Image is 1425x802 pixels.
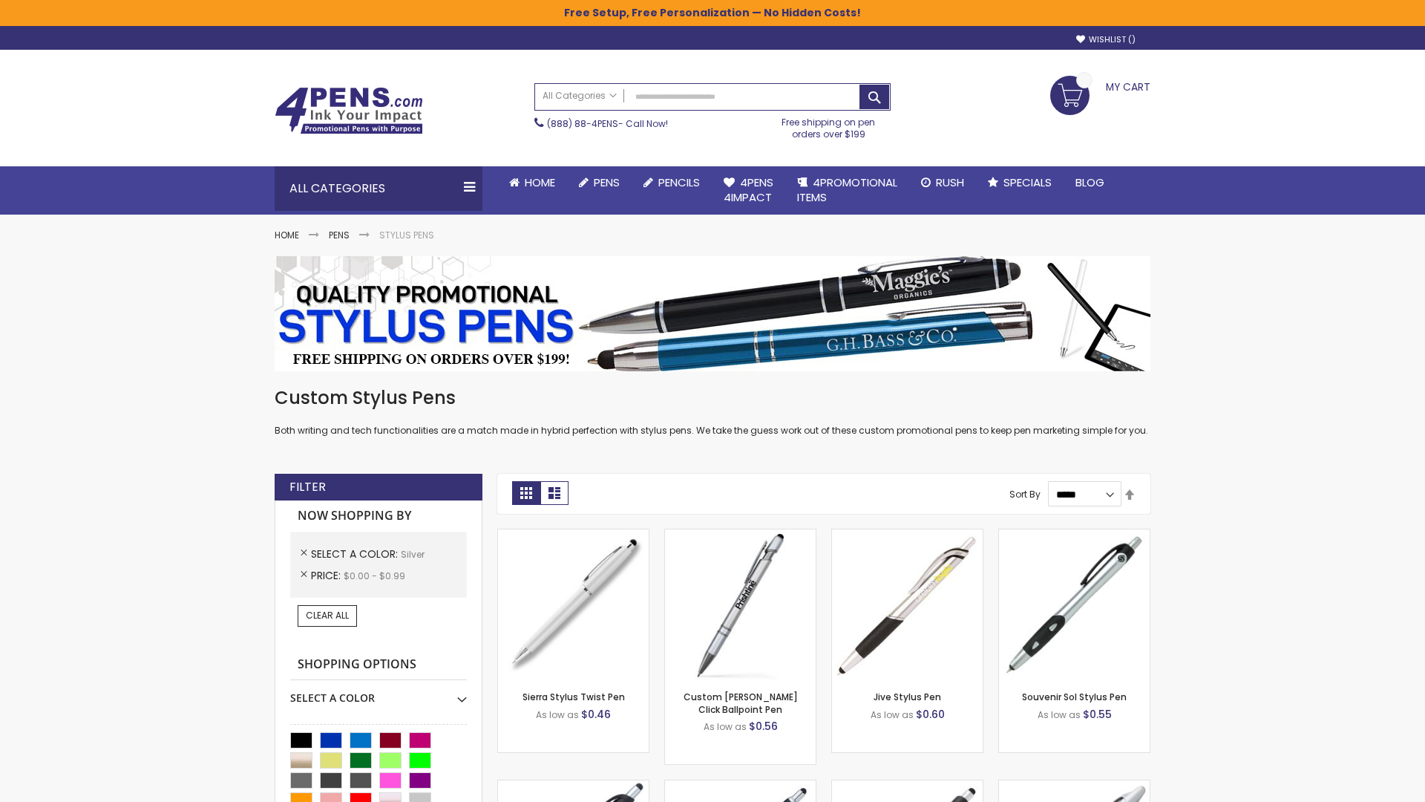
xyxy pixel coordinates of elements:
[497,166,567,199] a: Home
[306,609,349,622] span: Clear All
[543,90,617,102] span: All Categories
[999,529,1150,541] a: Souvenir Sol Stylus Pen-Silver
[290,649,467,681] strong: Shopping Options
[704,720,747,733] span: As low as
[275,87,423,134] img: 4Pens Custom Pens and Promotional Products
[498,780,649,792] a: React Stylus Grip Pen-Silver
[797,175,897,205] span: 4PROMOTIONAL ITEMS
[1022,691,1127,703] a: Souvenir Sol Stylus Pen
[1009,488,1041,501] label: Sort By
[594,175,620,190] span: Pens
[999,529,1150,680] img: Souvenir Sol Stylus Pen-Silver
[344,570,405,582] span: $0.00 - $0.99
[498,529,649,541] a: Stypen-35-Silver
[871,708,914,721] span: As low as
[311,547,401,561] span: Select A Color
[311,568,344,583] span: Price
[1083,707,1112,722] span: $0.55
[1076,34,1136,45] a: Wishlist
[1064,166,1116,199] a: Blog
[665,529,816,680] img: Custom Alex II Click Ballpoint Pen-Silver
[832,529,983,541] a: Jive Stylus Pen-Silver
[999,780,1150,792] a: Twist Highlighter-Pen Stylus Combo-Silver
[658,175,700,190] span: Pencils
[567,166,632,199] a: Pens
[298,605,357,626] a: Clear All
[581,707,611,722] span: $0.46
[289,479,326,495] strong: Filter
[684,691,798,715] a: Custom [PERSON_NAME] Click Ballpoint Pen
[275,256,1150,371] img: Stylus Pens
[785,166,909,215] a: 4PROMOTIONALITEMS
[712,166,785,215] a: 4Pens4impact
[832,780,983,792] a: Souvenir® Emblem Stylus Pen-Silver
[874,691,941,703] a: Jive Stylus Pen
[547,117,618,130] a: (888) 88-4PENS
[976,166,1064,199] a: Specials
[632,166,712,199] a: Pencils
[665,780,816,792] a: Epiphany Stylus Pens-Silver
[290,501,467,532] strong: Now Shopping by
[1003,175,1052,190] span: Specials
[536,708,579,721] span: As low as
[275,166,482,211] div: All Categories
[512,481,540,505] strong: Grid
[522,691,625,703] a: Sierra Stylus Twist Pen
[535,84,624,108] a: All Categories
[275,386,1150,437] div: Both writing and tech functionalities are a match made in hybrid perfection with stylus pens. We ...
[379,229,434,241] strong: Stylus Pens
[832,529,983,680] img: Jive Stylus Pen-Silver
[909,166,976,199] a: Rush
[916,707,945,722] span: $0.60
[275,386,1150,410] h1: Custom Stylus Pens
[401,548,425,561] span: Silver
[1038,708,1081,721] span: As low as
[936,175,964,190] span: Rush
[329,229,350,241] a: Pens
[724,175,773,205] span: 4Pens 4impact
[767,111,891,140] div: Free shipping on pen orders over $199
[290,680,467,705] div: Select A Color
[749,719,778,734] span: $0.56
[498,529,649,680] img: Stypen-35-Silver
[275,229,299,241] a: Home
[547,117,668,130] span: - Call Now!
[1075,175,1104,190] span: Blog
[665,529,816,541] a: Custom Alex II Click Ballpoint Pen-Silver
[525,175,555,190] span: Home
